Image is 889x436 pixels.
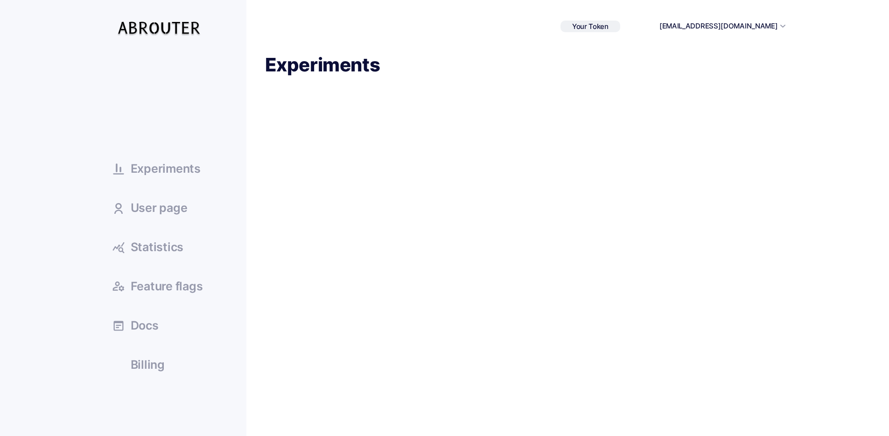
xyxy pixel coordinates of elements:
span: Feature flags [131,281,203,292]
a: Experiments [97,155,228,181]
span: User page [131,202,188,214]
button: [EMAIL_ADDRESS][DOMAIN_NAME] [659,21,778,32]
a: Docs [97,312,228,338]
span: Docs [131,320,159,331]
img: Logo [117,13,205,40]
a: User page [97,195,228,220]
h1: Experiments [265,53,792,77]
a: Billing [97,352,228,377]
a: Statistics [97,234,228,259]
span: Statistics [131,241,184,253]
span: Your Token [572,22,609,31]
a: Feature flags [97,273,228,298]
a: Logo [104,13,205,40]
span: Experiments [131,163,201,175]
span: Billing [131,359,165,371]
